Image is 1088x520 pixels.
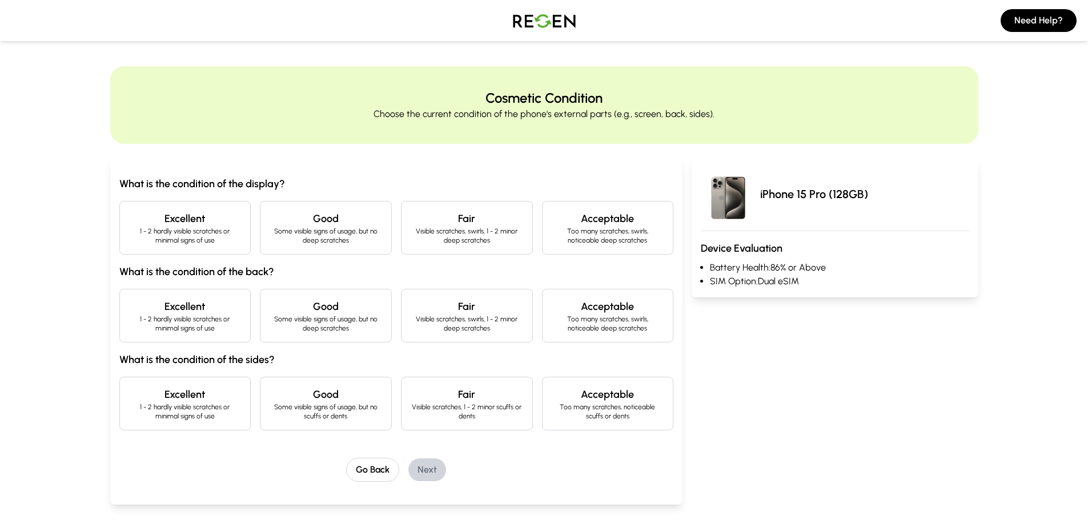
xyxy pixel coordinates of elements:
p: Too many scratches, noticeable scuffs or dents [552,402,664,421]
h3: Device Evaluation [701,240,969,256]
li: SIM Option: Dual eSIM [710,275,969,288]
h3: What is the condition of the display? [119,176,674,192]
h4: Acceptable [552,386,664,402]
button: Go Back [346,458,399,482]
h4: Acceptable [552,211,664,227]
p: Too many scratches, swirls, noticeable deep scratches [552,315,664,333]
img: Logo [504,5,584,37]
p: Too many scratches, swirls, noticeable deep scratches [552,227,664,245]
h4: Fair [411,386,523,402]
h4: Good [270,299,382,315]
p: iPhone 15 Pro (128GB) [760,186,868,202]
p: Visible scratches, swirls, 1 - 2 minor deep scratches [411,227,523,245]
h4: Fair [411,299,523,315]
button: Next [408,458,446,481]
h4: Good [270,211,382,227]
h3: What is the condition of the sides? [119,352,674,368]
h4: Excellent [129,299,242,315]
li: Battery Health: 86% or Above [710,261,969,275]
p: Some visible signs of usage, but no deep scratches [270,227,382,245]
h4: Excellent [129,211,242,227]
h4: Excellent [129,386,242,402]
p: 1 - 2 hardly visible scratches or minimal signs of use [129,315,242,333]
h4: Acceptable [552,299,664,315]
p: Some visible signs of usage, but no deep scratches [270,315,382,333]
img: iPhone 15 Pro [701,167,756,221]
p: Visible scratches, 1 - 2 minor scuffs or dents [411,402,523,421]
button: Need Help? [1001,9,1077,32]
h4: Fair [411,211,523,227]
p: 1 - 2 hardly visible scratches or minimal signs of use [129,402,242,421]
p: Choose the current condition of the phone's external parts (e.g., screen, back, sides). [374,107,714,121]
p: Some visible signs of usage, but no scuffs or dents [270,402,382,421]
p: 1 - 2 hardly visible scratches or minimal signs of use [129,227,242,245]
h3: What is the condition of the back? [119,264,674,280]
h2: Cosmetic Condition [485,89,603,107]
h4: Good [270,386,382,402]
p: Visible scratches, swirls, 1 - 2 minor deep scratches [411,315,523,333]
